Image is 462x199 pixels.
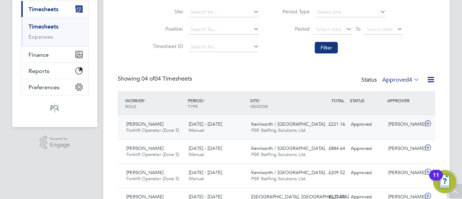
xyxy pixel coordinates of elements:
[123,94,186,113] div: WORKER
[385,167,423,179] div: [PERSON_NAME]
[151,26,183,32] label: Position
[251,169,330,176] span: Kenilworth / [GEOGRAPHIC_DATA]…
[126,127,179,133] span: Forklift Operator (Zone 5)
[188,25,259,35] input: Search for...
[385,118,423,130] div: [PERSON_NAME]
[29,51,49,58] span: Finance
[203,98,205,103] span: /
[385,94,423,107] div: APPROVER
[40,136,70,150] a: Powered byEngage
[126,151,179,157] span: Forklift Operator (Zone 5)
[353,24,363,34] span: To
[251,151,305,157] span: PSR Staffing Solutions Ltd
[29,6,58,13] span: Timesheets
[409,76,412,83] span: 4
[50,136,70,142] span: Powered by
[433,175,439,185] div: 11
[189,121,222,127] span: [DATE] - [DATE]
[118,75,193,83] div: Showing
[277,8,310,15] label: Period Type
[189,169,222,176] span: [DATE] - [DATE]
[151,43,183,49] label: Timesheet ID
[125,103,136,109] span: ROLE
[126,145,164,151] span: [PERSON_NAME]
[251,127,305,133] span: PSR Staffing Solutions Ltd
[21,79,88,95] button: Preferences
[277,26,310,32] label: Period
[433,170,456,193] button: Open Resource Center, 11 new notifications
[126,121,164,127] span: [PERSON_NAME]
[29,23,58,30] a: Timesheets
[315,42,338,53] button: Filter
[315,7,386,17] input: Select one
[144,98,145,103] span: /
[29,33,53,40] a: Expenses
[48,103,61,114] img: psrsolutions-logo-retina.png
[348,94,385,107] div: STATUS
[21,47,88,62] button: Finance
[310,143,348,155] div: £884.64
[367,26,393,33] span: Select date
[188,42,259,52] input: Search for...
[188,103,198,109] span: TYPE
[189,176,204,182] span: Manual
[189,151,204,157] span: Manual
[310,118,348,130] div: £221.16
[50,142,70,148] span: Engage
[29,68,49,74] span: Reports
[251,121,330,127] span: Kenilworth / [GEOGRAPHIC_DATA]…
[21,63,88,79] button: Reports
[126,169,164,176] span: [PERSON_NAME]
[188,7,259,17] input: Search for...
[21,103,89,114] a: Go to home page
[141,75,192,82] span: 04 Timesheets
[251,145,330,151] span: Kenilworth / [GEOGRAPHIC_DATA]…
[251,176,305,182] span: PSR Staffing Solutions Ltd
[21,1,88,17] button: Timesheets
[385,143,423,155] div: [PERSON_NAME]
[126,176,179,182] span: Forklift Operator (Zone 5)
[361,75,421,85] div: Status
[331,98,344,103] span: TOTAL
[382,76,419,83] label: Approved
[259,98,260,103] span: /
[189,145,222,151] span: [DATE] - [DATE]
[29,84,60,91] span: Preferences
[348,118,385,130] div: Approved
[316,26,342,33] span: Select date
[189,127,204,133] span: Manual
[250,103,268,109] span: VENDOR
[348,167,385,179] div: Approved
[310,167,348,179] div: £209.52
[248,94,311,113] div: SITE
[21,17,88,46] div: Timesheets
[348,143,385,155] div: Approved
[186,94,248,113] div: PERIOD
[151,8,183,15] label: Site
[141,75,154,82] span: 04 of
